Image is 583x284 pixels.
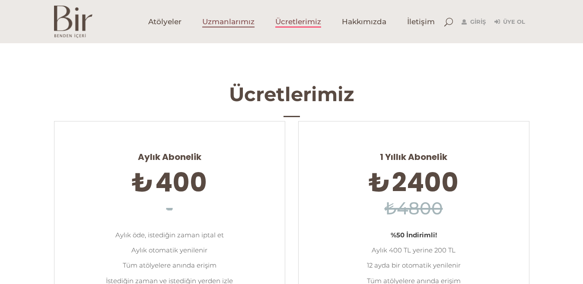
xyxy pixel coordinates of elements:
[312,144,516,163] span: 1 Yıllık Abonelik
[494,17,525,27] a: Üye Ol
[67,243,272,258] li: Aylık otomatik yenilenir
[407,17,435,27] span: İletişim
[67,258,272,273] li: Tüm atölyelere anında erişim
[391,231,437,239] strong: %50 İndirimli!
[462,17,486,27] a: Giriş
[132,164,153,201] span: ₺
[312,196,516,221] h6: ₺4800
[155,164,207,201] span: 400
[369,164,390,201] span: ₺
[312,258,516,273] li: 12 ayda bir otomatik yenilenir
[67,144,272,163] span: Aylık Abonelik
[67,196,272,221] h6: -
[148,17,182,27] span: Atölyeler
[67,227,272,243] li: Aylık öde, istediğin zaman iptal et
[312,243,516,258] li: Aylık 400 TL yerine 200 TL
[342,17,386,27] span: Hakkımızda
[275,17,321,27] span: Ücretlerimiz
[392,164,459,201] span: 2400
[202,17,255,27] span: Uzmanlarımız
